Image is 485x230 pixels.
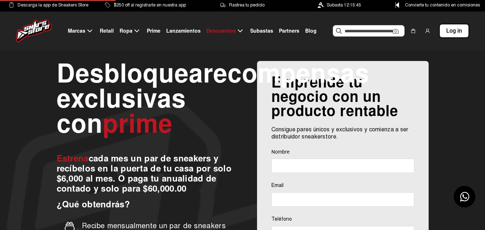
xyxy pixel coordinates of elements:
span: recompensas [203,57,369,90]
img: logo [16,19,52,42]
p: ¿Qué obtendrás? [57,200,233,210]
img: shopping [410,28,416,34]
span: $250 off al registrarte en nuestra app [114,1,186,9]
img: Control Point Icon [393,2,402,8]
span: Marcas [68,27,85,35]
span: Log in [446,27,462,35]
p: Desbloquea exclusivas con [57,61,233,136]
span: Subastas [250,27,273,35]
span: Retail [100,27,114,35]
span: Descuentos [206,27,236,35]
p: Consigue pares únicos y exclusivos y comienza a ser distribuidor sneakerstore. [271,126,414,140]
img: user [425,28,430,34]
span: Rastrea tu pedido [229,1,265,9]
span: Estrena [57,153,89,164]
span: Subasta 12:15:45 [327,1,361,9]
span: Blog [305,27,317,35]
p: Teléfono [271,215,414,223]
span: Partners [279,27,299,35]
h3: Emprende tu negocio con un producto rentable [271,75,414,118]
span: Prime [147,27,160,35]
span: Convierte tu contenido en comisiones [405,1,480,9]
p: Email [271,182,414,189]
img: Buscar [336,28,342,34]
span: Descarga la app de Sneakers Store [18,1,88,9]
span: prime [103,108,173,140]
p: cada mes un par de sneakers y recíbelos en la puerta de tu casa por solo $6,000 al mes. O paga tu... [57,154,233,194]
span: Ropa [120,27,132,35]
span: Lanzamientos [166,27,201,35]
img: Cámara [393,28,398,34]
p: Nombre [271,148,414,156]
